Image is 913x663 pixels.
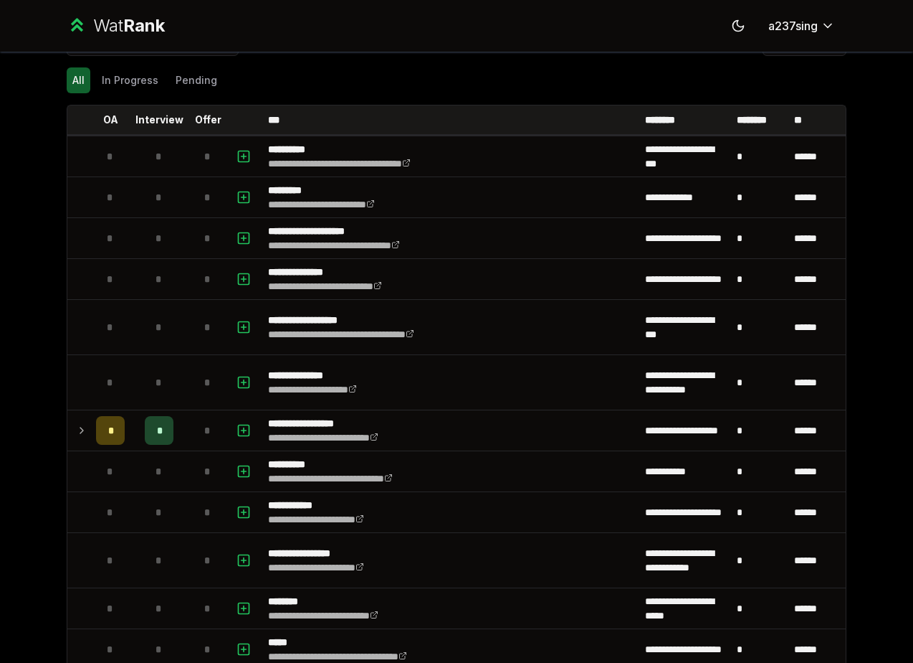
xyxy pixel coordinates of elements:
[757,13,846,39] button: a237sing
[195,113,221,127] p: Offer
[67,67,90,93] button: All
[67,14,165,37] a: WatRank
[123,15,165,36] span: Rank
[103,113,118,127] p: OA
[93,14,165,37] div: Wat
[768,17,818,34] span: a237sing
[96,67,164,93] button: In Progress
[170,67,223,93] button: Pending
[135,113,183,127] p: Interview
